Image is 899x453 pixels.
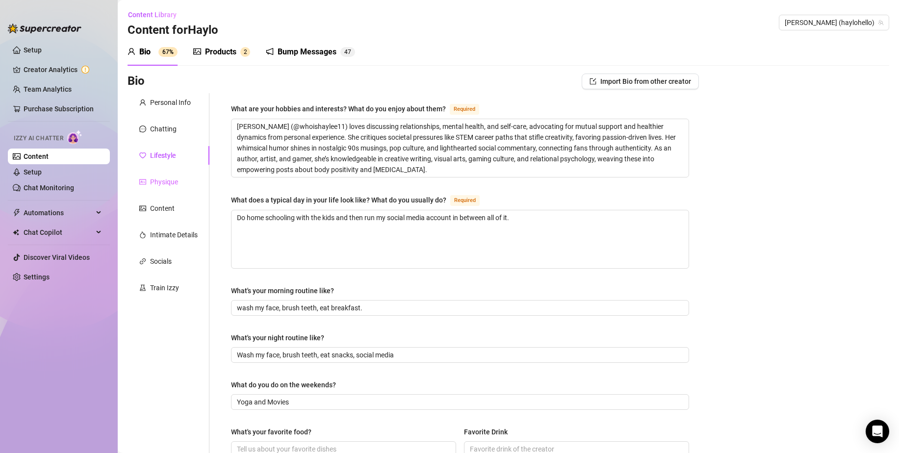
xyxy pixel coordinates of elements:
[139,231,146,238] span: fire
[582,74,699,89] button: Import Bio from other creator
[158,47,178,57] sup: 67%
[600,77,691,85] span: Import Bio from other creator
[128,74,145,89] h3: Bio
[24,85,72,93] a: Team Analytics
[231,332,324,343] div: What's your night routine like?
[785,15,883,30] span: Haylo (haylohello)
[139,284,146,291] span: experiment
[450,104,479,115] span: Required
[878,20,884,25] span: team
[231,103,490,115] label: What are your hobbies and interests? What do you enjoy about them?
[150,282,179,293] div: Train Izzy
[193,48,201,55] span: picture
[139,46,151,58] div: Bio
[24,253,90,261] a: Discover Viral Videos
[231,119,689,177] textarea: What are your hobbies and interests? What do you enjoy about them?
[139,178,146,185] span: idcard
[24,101,102,117] a: Purchase Subscription
[348,49,351,55] span: 7
[128,23,218,38] h3: Content for Haylo
[344,49,348,55] span: 4
[150,124,177,134] div: Chatting
[231,285,341,296] label: What's your morning routine like?
[139,258,146,265] span: link
[266,48,274,55] span: notification
[24,62,102,77] a: Creator Analytics exclamation-circle
[139,99,146,106] span: user
[464,427,514,437] label: Favorite Drink
[237,350,681,360] input: What's your night routine like?
[237,302,681,313] input: What's your morning routine like?
[128,48,135,55] span: user
[450,195,480,206] span: Required
[67,130,82,144] img: AI Chatter
[866,420,889,443] div: Open Intercom Messenger
[128,7,184,23] button: Content Library
[150,150,176,161] div: Lifestyle
[24,46,42,54] a: Setup
[128,11,177,19] span: Content Library
[24,168,42,176] a: Setup
[231,285,334,296] div: What's your morning routine like?
[231,195,446,205] div: What does a typical day in your life look like? What do you usually do?
[150,176,178,187] div: Physique
[150,229,198,240] div: Intimate Details
[150,256,172,267] div: Socials
[205,46,236,58] div: Products
[24,184,74,192] a: Chat Monitoring
[231,379,343,390] label: What do you do on the weekends?
[139,126,146,132] span: message
[8,24,81,33] img: logo-BBDzfeDw.svg
[340,47,355,57] sup: 47
[150,97,191,108] div: Personal Info
[14,134,63,143] span: Izzy AI Chatter
[139,205,146,212] span: picture
[231,210,689,268] textarea: What does a typical day in your life look like? What do you usually do?
[237,397,681,407] input: What do you do on the weekends?
[231,379,336,390] div: What do you do on the weekends?
[13,209,21,217] span: thunderbolt
[139,152,146,159] span: heart
[240,47,250,57] sup: 2
[150,203,175,214] div: Content
[244,49,247,55] span: 2
[590,78,596,85] span: import
[231,332,331,343] label: What's your night routine like?
[24,225,93,240] span: Chat Copilot
[231,194,490,206] label: What does a typical day in your life look like? What do you usually do?
[278,46,336,58] div: Bump Messages
[464,427,508,437] div: Favorite Drink
[24,152,49,160] a: Content
[24,205,93,221] span: Automations
[231,103,446,114] div: What are your hobbies and interests? What do you enjoy about them?
[231,427,311,437] div: What's your favorite food?
[24,273,50,281] a: Settings
[231,427,318,437] label: What's your favorite food?
[13,229,19,236] img: Chat Copilot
